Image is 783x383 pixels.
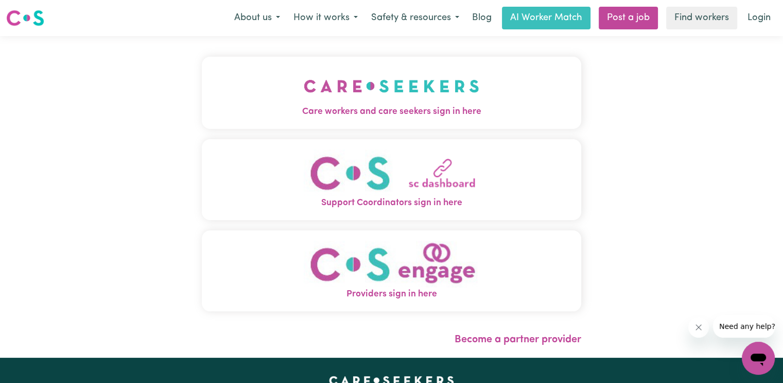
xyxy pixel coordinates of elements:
iframe: Close message [688,317,709,338]
a: Become a partner provider [455,335,581,345]
a: AI Worker Match [502,7,590,29]
button: About us [228,7,287,29]
span: Support Coordinators sign in here [202,196,581,210]
span: Providers sign in here [202,288,581,301]
a: Login [741,7,777,29]
span: Care workers and care seekers sign in here [202,105,581,119]
a: Careseekers logo [6,6,44,30]
button: Support Coordinators sign in here [202,139,581,220]
button: Care workers and care seekers sign in here [202,57,581,129]
iframe: Message from company [713,315,775,338]
a: Post a job [599,7,658,29]
a: Find workers [666,7,737,29]
button: Providers sign in here [202,230,581,311]
a: Blog [466,7,498,29]
iframe: Button to launch messaging window [742,342,775,375]
button: How it works [287,7,364,29]
button: Safety & resources [364,7,466,29]
span: Need any help? [6,7,62,15]
img: Careseekers logo [6,9,44,27]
